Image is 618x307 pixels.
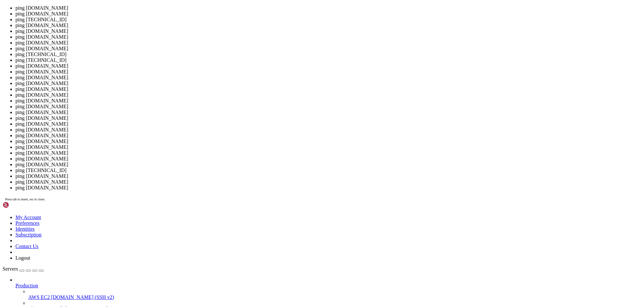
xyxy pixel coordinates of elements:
[15,28,615,34] li: ping [DOMAIN_NAME]
[3,266,44,272] a: Servers
[15,156,615,162] li: ping [DOMAIN_NAME]
[3,167,534,172] x-row: phone: [PHONE_NUMBER]
[3,63,534,68] x-row: address: Brasov
[15,283,38,288] span: Production
[15,255,30,261] a: Logout
[15,150,615,156] li: ping [DOMAIN_NAME]
[3,227,534,233] x-row: mnt-by: ro-romargsrl-1-mnt
[3,172,534,178] x-row: nic-hdl: RT6550-RIPE
[15,69,615,75] li: ping [DOMAIN_NAME]
[15,144,615,150] li: ping [DOMAIN_NAME]
[15,104,615,110] li: ping [DOMAIN_NAME]
[3,244,534,249] x-row: source: RIPE
[15,179,615,185] li: ping [DOMAIN_NAME]
[3,189,534,194] x-row: last-modified: [DATE]T17:27:35Z
[15,81,615,86] li: ping [DOMAIN_NAME]
[15,110,615,115] li: ping [DOMAIN_NAME]
[3,161,534,167] x-row: address: [GEOGRAPHIC_DATA]
[15,185,615,191] li: ping [DOMAIN_NAME]
[3,14,534,19] x-row: last-modified: [DATE]T19:38:33Z
[3,3,534,8] x-row: mnt-routes: [GEOGRAPHIC_DATA]-romargsrl-1-mnt
[15,133,615,139] li: ping [DOMAIN_NAME]
[3,118,534,123] x-row: created: [DATE]T17:27:35Z
[3,85,534,90] x-row: tech-c: RT6550-RIPE
[3,254,534,260] x-row: % This query was served by the RIPE Database Query Service version 1.119 (DEXTER)
[15,127,615,133] li: ping [DOMAIN_NAME]
[15,63,615,69] li: ping [DOMAIN_NAME]
[15,92,615,98] li: ping [DOMAIN_NAME]
[15,11,615,17] li: ping [DOMAIN_NAME]
[15,139,615,144] li: ping [DOMAIN_NAME]
[5,197,45,201] span: Press tab to insert, esc to close.
[3,145,534,150] x-row: address: Str. [PERSON_NAME] nr. 62, bl 32 sc b ap 1
[15,34,615,40] li: ping [DOMAIN_NAME]
[3,205,534,211] x-row: % Information related to '[TECHNICAL_ID][URL]'
[3,183,534,189] x-row: created: [DATE]T17:27:34Z
[15,46,615,52] li: ping [DOMAIN_NAME]
[15,283,615,289] a: Production
[15,5,615,11] li: ping [DOMAIN_NAME]
[3,35,534,41] x-row: org-name: [PERSON_NAME]
[15,244,39,249] a: Contact Us
[3,139,534,145] x-row: person: [PERSON_NAME]
[15,75,615,81] li: ping [DOMAIN_NAME]
[15,52,615,57] li: ping [TECHNICAL_ID]
[3,222,534,227] x-row: origin: AS205275
[15,168,615,173] li: ping [TECHNICAL_ID]
[3,202,40,208] img: Shellngn
[3,74,534,79] x-row: phone: [PHONE_NUMBER]
[15,98,615,104] li: ping [DOMAIN_NAME]
[15,86,615,92] li: ping [DOMAIN_NAME]
[3,233,534,238] x-row: created: [DATE]T12:23:57Z
[15,121,615,127] li: ping [DOMAIN_NAME]
[15,57,615,63] li: ping [TECHNICAL_ID]
[3,271,534,276] x-row: root@vps130383:~# ping
[3,57,534,63] x-row: address: 500446
[3,123,534,129] x-row: last-modified: [DATE]T13:26:54Z
[3,150,534,156] x-row: address: 520081
[3,19,534,24] x-row: source: RIPE
[15,162,615,168] li: ping [DOMAIN_NAME]
[3,41,534,46] x-row: country: RO
[3,8,534,14] x-row: created: [DATE]T10:45:05Z
[3,112,534,118] x-row: mnt-by: ro-romargsrl-1-mnt
[3,68,534,74] x-row: address: [GEOGRAPHIC_DATA]
[3,79,534,85] x-row: admin-c: RT6550-RIPE
[3,129,534,134] x-row: source: RIPE # Filtered
[3,194,534,200] x-row: source: RIPE
[3,156,534,161] x-row: address: [GEOGRAPHIC_DATA]
[3,178,534,183] x-row: mnt-by: ro-romargsrl-1-mnt
[15,232,42,237] a: Subscription
[15,17,615,23] li: ping [TECHNICAL_ID]
[28,294,50,300] span: AWS EC2
[15,23,615,28] li: ping [DOMAIN_NAME]
[3,30,534,35] x-row: organisation: ORG-RS168-RIPE
[62,271,65,276] div: (22, 49)
[3,52,534,57] x-row: address: Str. [PERSON_NAME] [PERSON_NAME]. 1
[3,238,534,244] x-row: last-modified: [DATE]T12:23:57Z
[3,101,534,107] x-row: mnt-ref: ro-romargsrl-1-mnt
[51,294,114,300] span: [DOMAIN_NAME] (SSH v2)
[15,215,41,220] a: My Account
[3,96,534,101] x-row: mnt-ref: RIPE-NCC-HM-MNT
[15,173,615,179] li: ping [DOMAIN_NAME]
[3,107,534,112] x-row: mnt-by: RIPE-NCC-HM-MNT
[3,266,18,272] span: Servers
[3,216,534,222] x-row: route: [URL]
[15,226,35,232] a: Identities
[15,220,40,226] a: Preferences
[15,40,615,46] li: ping [DOMAIN_NAME]
[3,90,534,96] x-row: abuse-c: AR34598-RIPE
[28,294,615,300] a: AWS EC2 [DOMAIN_NAME] (SSH v2)
[15,115,615,121] li: ping [DOMAIN_NAME]
[28,289,615,300] li: AWS EC2 [DOMAIN_NAME] (SSH v2)
[3,46,534,52] x-row: org-type: LIR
